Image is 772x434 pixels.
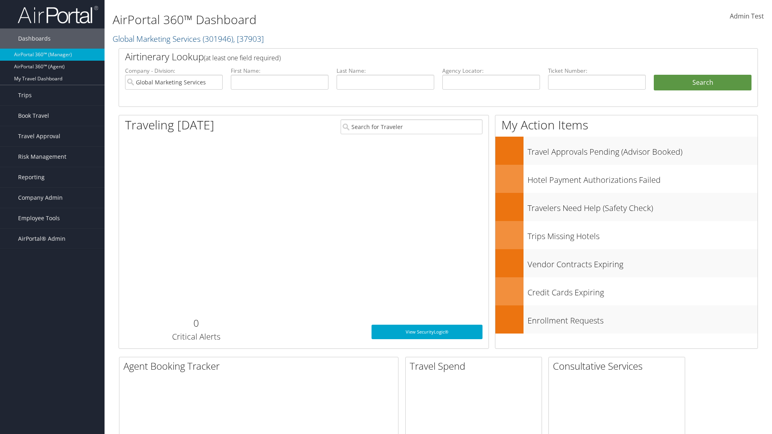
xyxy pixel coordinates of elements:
a: Vendor Contracts Expiring [495,249,758,277]
a: Travel Approvals Pending (Advisor Booked) [495,137,758,165]
a: Trips Missing Hotels [495,221,758,249]
a: Enrollment Requests [495,305,758,334]
span: (at least one field required) [204,53,281,62]
input: Search for Traveler [341,119,482,134]
h1: AirPortal 360™ Dashboard [113,11,547,28]
h1: My Action Items [495,117,758,133]
h2: Agent Booking Tracker [123,359,398,373]
a: Hotel Payment Authorizations Failed [495,165,758,193]
h2: Airtinerary Lookup [125,50,698,63]
h2: Travel Spend [410,359,542,373]
span: Admin Test [730,12,764,20]
label: Agency Locator: [442,67,540,75]
label: Last Name: [337,67,434,75]
button: Search [654,75,751,91]
h2: Consultative Services [553,359,685,373]
h2: 0 [125,316,267,330]
h3: Credit Cards Expiring [528,283,758,298]
h3: Hotel Payment Authorizations Failed [528,170,758,186]
a: Admin Test [730,4,764,29]
h3: Travel Approvals Pending (Advisor Booked) [528,142,758,158]
label: Company - Division: [125,67,223,75]
a: View SecurityLogic® [372,325,482,339]
h3: Vendor Contracts Expiring [528,255,758,270]
img: airportal-logo.png [18,5,98,24]
span: Dashboards [18,29,51,49]
label: First Name: [231,67,329,75]
h3: Trips Missing Hotels [528,227,758,242]
a: Global Marketing Services [113,33,264,44]
span: Trips [18,85,32,105]
span: Book Travel [18,106,49,126]
label: Ticket Number: [548,67,646,75]
span: Company Admin [18,188,63,208]
span: Risk Management [18,147,66,167]
span: Reporting [18,167,45,187]
a: Credit Cards Expiring [495,277,758,305]
h1: Traveling [DATE] [125,117,214,133]
span: AirPortal® Admin [18,229,66,249]
span: , [ 37903 ] [233,33,264,44]
span: ( 301946 ) [203,33,233,44]
h3: Travelers Need Help (Safety Check) [528,199,758,214]
span: Travel Approval [18,126,60,146]
h3: Critical Alerts [125,331,267,342]
h3: Enrollment Requests [528,311,758,326]
a: Travelers Need Help (Safety Check) [495,193,758,221]
span: Employee Tools [18,208,60,228]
